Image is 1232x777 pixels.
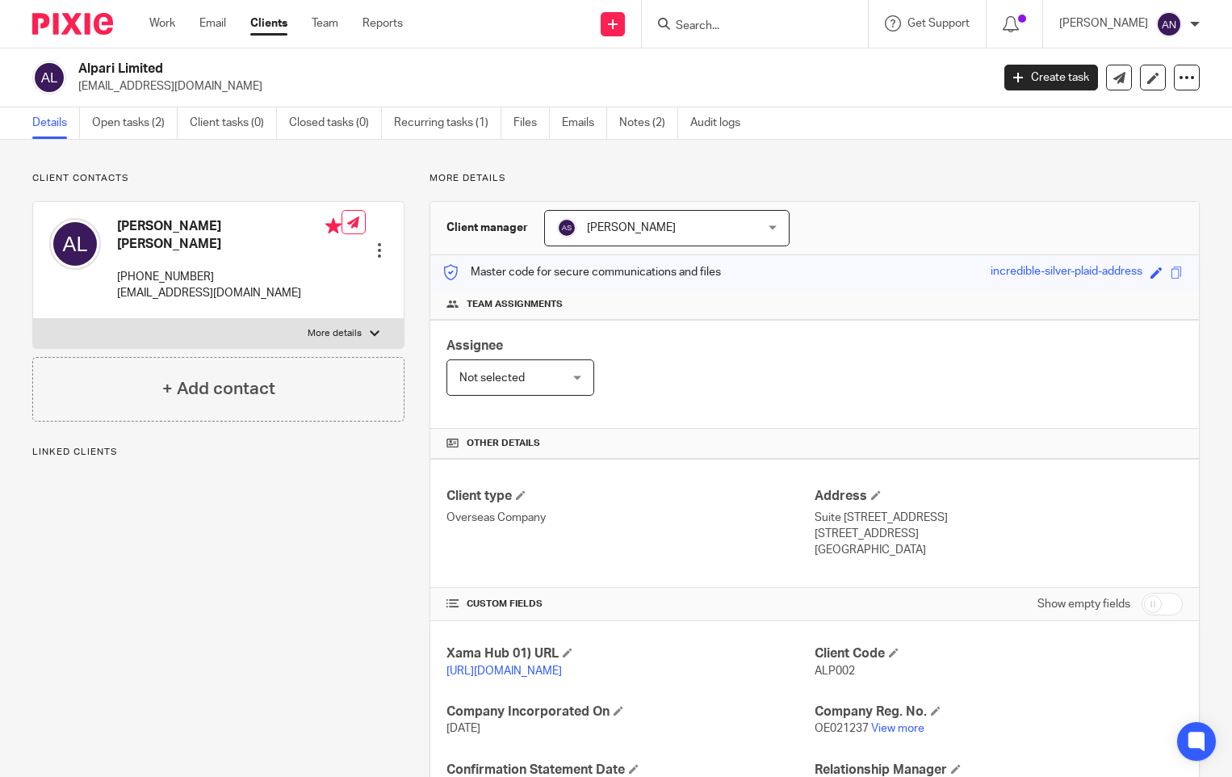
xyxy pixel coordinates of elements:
p: More details [430,172,1200,185]
span: Assignee [446,339,503,352]
h4: + Add contact [162,376,275,401]
span: [DATE] [446,723,480,734]
p: Master code for secure communications and files [442,264,721,280]
img: svg%3E [32,61,66,94]
a: Audit logs [690,107,752,139]
input: Search [674,19,819,34]
span: Other details [467,437,540,450]
span: OE021237 [815,723,869,734]
a: Client tasks (0) [190,107,277,139]
img: svg%3E [557,218,576,237]
h4: Client Code [815,645,1183,662]
img: svg%3E [49,218,101,270]
p: [STREET_ADDRESS] [815,526,1183,542]
span: Team assignments [467,298,563,311]
a: Work [149,15,175,31]
a: Recurring tasks (1) [394,107,501,139]
a: Open tasks (2) [92,107,178,139]
span: ALP002 [815,666,855,677]
a: Create task [1004,65,1098,90]
a: Reports [362,15,403,31]
span: Not selected [459,372,525,384]
img: svg%3E [1156,11,1182,37]
h2: Alpari Limited [78,61,800,78]
a: Clients [250,15,287,31]
p: More details [308,327,362,340]
h4: Company Reg. No. [815,703,1183,720]
a: Email [199,15,226,31]
h4: CUSTOM FIELDS [446,598,815,611]
p: Linked clients [32,446,404,459]
h4: [PERSON_NAME] [PERSON_NAME] [117,218,342,253]
p: [PHONE_NUMBER] [117,269,342,285]
i: Primary [325,218,342,234]
p: [PERSON_NAME] [1059,15,1148,31]
h3: Client manager [446,220,528,236]
a: Files [513,107,550,139]
a: Emails [562,107,607,139]
h4: Client type [446,488,815,505]
a: [URL][DOMAIN_NAME] [446,666,562,677]
p: Client contacts [32,172,404,185]
p: [EMAIL_ADDRESS][DOMAIN_NAME] [78,78,980,94]
a: View more [871,723,924,734]
p: Suite [STREET_ADDRESS] [815,510,1183,526]
a: Notes (2) [619,107,678,139]
a: Details [32,107,80,139]
label: Show empty fields [1037,596,1130,612]
h4: Xama Hub 01) URL [446,645,815,662]
a: Closed tasks (0) [289,107,382,139]
div: incredible-silver-plaid-address [991,263,1142,282]
p: [EMAIL_ADDRESS][DOMAIN_NAME] [117,285,342,301]
img: Pixie [32,13,113,35]
p: Overseas Company [446,510,815,526]
h4: Company Incorporated On [446,703,815,720]
span: [PERSON_NAME] [587,222,676,233]
span: Get Support [907,18,970,29]
p: [GEOGRAPHIC_DATA] [815,542,1183,558]
a: Team [312,15,338,31]
h4: Address [815,488,1183,505]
